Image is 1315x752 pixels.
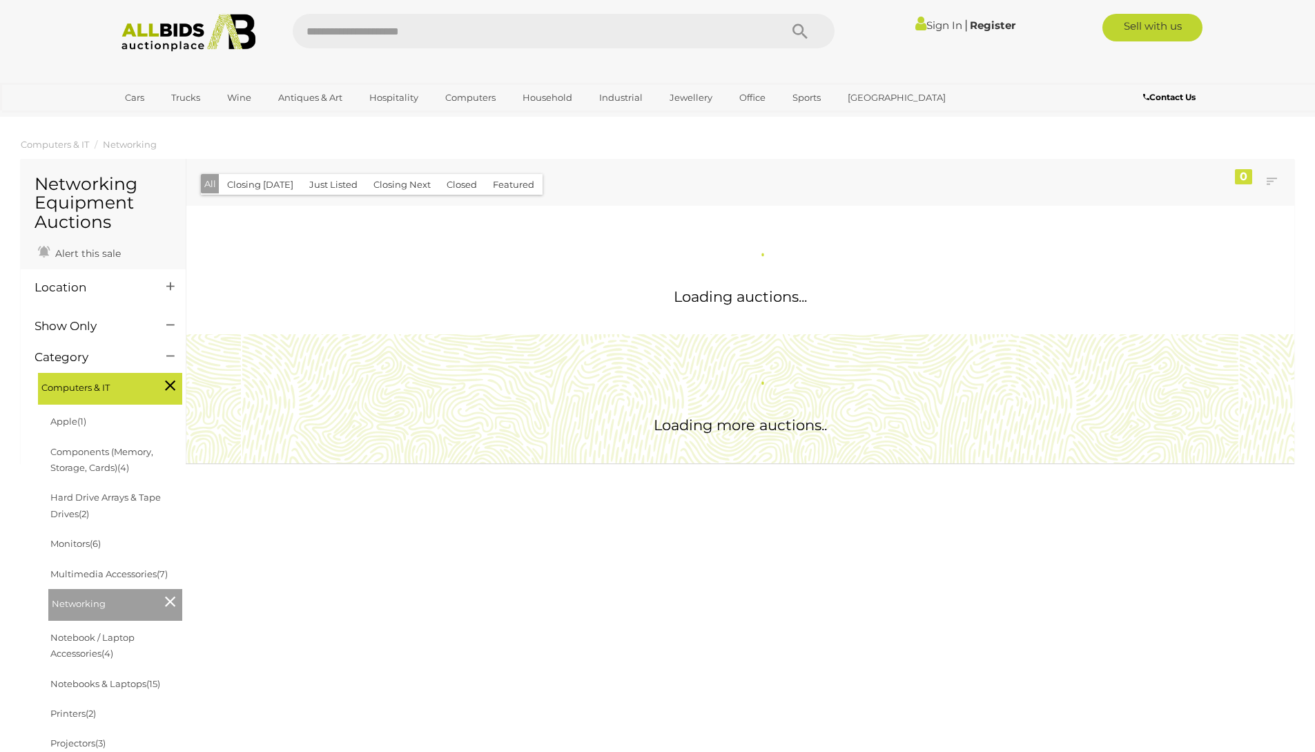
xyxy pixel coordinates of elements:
[162,86,209,109] a: Trucks
[218,86,260,109] a: Wine
[95,737,106,749] span: (3)
[35,175,172,232] h1: Networking Equipment Auctions
[661,86,721,109] a: Jewellery
[1143,90,1199,105] a: Contact Us
[50,492,161,519] a: Hard Drive Arrays & Tape Drives(2)
[117,462,129,473] span: (4)
[365,174,439,195] button: Closing Next
[35,242,124,262] a: Alert this sale
[783,86,830,109] a: Sports
[654,416,827,434] span: Loading more auctions..
[50,678,160,689] a: Notebooks & Laptops(15)
[360,86,427,109] a: Hospitality
[35,320,146,333] h4: Show Only
[114,14,264,52] img: Allbids.com.au
[50,737,106,749] a: Projectors(3)
[52,592,155,612] span: Networking
[674,288,807,305] span: Loading auctions...
[269,86,351,109] a: Antiques & Art
[52,247,121,260] span: Alert this sale
[915,19,962,32] a: Sign In
[839,86,955,109] a: [GEOGRAPHIC_DATA]
[766,14,835,48] button: Search
[590,86,652,109] a: Industrial
[50,416,86,427] a: Apple(1)
[116,86,153,109] a: Cars
[86,708,96,719] span: (2)
[77,416,86,427] span: (1)
[201,174,220,194] button: All
[146,678,160,689] span: (15)
[50,446,153,473] a: Components (Memory, Storage, Cards)(4)
[964,17,968,32] span: |
[101,648,113,659] span: (4)
[50,538,101,549] a: Monitors(6)
[79,508,89,519] span: (2)
[301,174,366,195] button: Just Listed
[1102,14,1202,41] a: Sell with us
[1235,169,1252,184] div: 0
[50,632,135,659] a: Notebook / Laptop Accessories(4)
[514,86,581,109] a: Household
[50,708,96,719] a: Printers(2)
[50,568,168,579] a: Multimedia Accessories(7)
[90,538,101,549] span: (6)
[970,19,1015,32] a: Register
[438,174,485,195] button: Closed
[219,174,302,195] button: Closing [DATE]
[157,568,168,579] span: (7)
[21,139,89,150] a: Computers & IT
[485,174,543,195] button: Featured
[1143,92,1196,102] b: Contact Us
[35,281,146,294] h4: Location
[103,139,157,150] a: Networking
[41,376,145,396] span: Computers & IT
[35,351,146,364] h4: Category
[730,86,775,109] a: Office
[436,86,505,109] a: Computers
